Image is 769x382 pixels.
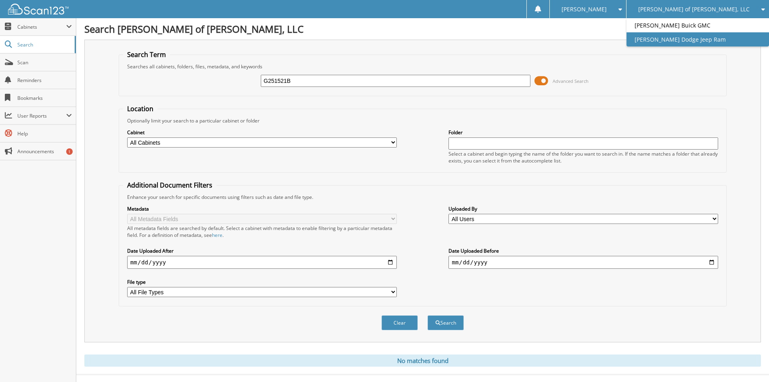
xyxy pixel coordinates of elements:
[127,279,397,285] label: File type
[627,32,769,46] a: [PERSON_NAME] Dodge Jeep Ram
[17,148,72,155] span: Announcements
[123,194,722,200] div: Enhance your search for specific documents using filters such as date and file type.
[84,22,761,36] h1: Search [PERSON_NAME] of [PERSON_NAME], LLC
[448,129,718,136] label: Folder
[123,104,157,113] legend: Location
[66,148,73,155] div: 1
[123,117,722,124] div: Optionally limit your search to a particular cabinet or folder
[638,7,750,12] span: [PERSON_NAME] of [PERSON_NAME], LLC
[123,181,216,190] legend: Additional Document Filters
[17,23,66,30] span: Cabinets
[448,256,718,269] input: end
[8,4,69,15] img: scan123-logo-white.svg
[427,315,464,330] button: Search
[84,355,761,367] div: No matches found
[17,95,72,101] span: Bookmarks
[17,112,66,119] span: User Reports
[553,78,589,84] span: Advanced Search
[17,41,71,48] span: Search
[212,232,222,238] a: here
[123,63,722,70] div: Searches all cabinets, folders, files, metadata, and keywords
[448,205,718,212] label: Uploaded By
[127,205,397,212] label: Metadata
[127,256,397,269] input: start
[562,7,607,12] span: [PERSON_NAME]
[627,18,769,32] a: [PERSON_NAME] Buick GMC
[17,130,72,137] span: Help
[448,247,718,254] label: Date Uploaded Before
[127,129,397,136] label: Cabinet
[127,247,397,254] label: Date Uploaded After
[729,343,769,382] iframe: Chat Widget
[17,77,72,84] span: Reminders
[17,59,72,66] span: Scan
[381,315,418,330] button: Clear
[123,50,170,59] legend: Search Term
[127,225,397,238] div: All metadata fields are searched by default. Select a cabinet with metadata to enable filtering b...
[448,150,718,164] div: Select a cabinet and begin typing the name of the folder you want to search in. If the name match...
